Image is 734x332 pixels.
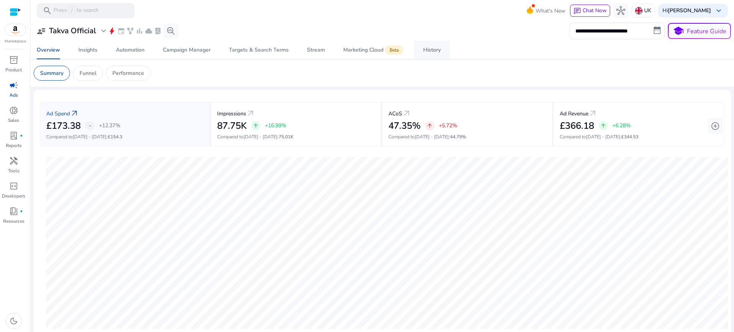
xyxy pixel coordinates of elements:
span: keyboard_arrow_down [714,6,723,15]
div: Marketing Cloud [343,47,405,53]
span: Beta [385,45,403,55]
span: inventory_2 [9,55,18,65]
span: book_4 [9,207,18,216]
span: add_circle [711,121,720,131]
span: chat [573,7,581,15]
div: Insights [78,47,97,53]
a: arrow_outward [70,109,79,118]
h2: 47.35% [388,120,421,131]
h2: 87.75K [217,120,247,131]
span: - [89,121,91,130]
p: Ad Revenue [560,110,588,118]
div: Stream [307,47,325,53]
div: Targets & Search Terms [229,47,289,53]
p: Resources [3,218,24,225]
span: £344.53 [621,134,638,140]
a: arrow_outward [246,109,255,118]
h3: Takva Official [49,26,96,36]
p: +16.99% [265,123,286,128]
span: [DATE] - [DATE] [586,134,620,140]
span: donut_small [9,106,18,115]
span: / [68,6,75,15]
span: user_attributes [37,26,46,36]
b: [PERSON_NAME] [668,7,711,14]
p: UK [644,4,651,17]
p: Hi [663,8,711,13]
span: arrow_upward [253,123,259,129]
img: uk.svg [635,7,643,15]
div: Automation [116,47,145,53]
a: arrow_outward [588,109,598,118]
p: Compared to : [217,133,375,140]
span: arrow_upward [600,123,606,129]
p: Summary [40,69,63,77]
span: fiber_manual_record [20,134,23,137]
span: [DATE] - [DATE] [73,134,107,140]
p: Reports [6,142,22,149]
span: event [117,27,125,35]
img: amazon.svg [5,24,26,36]
button: chatChat Now [570,5,610,17]
span: campaign [9,81,18,90]
span: handyman [9,156,18,165]
span: £154.3 [108,134,122,140]
span: lab_profile [154,27,162,35]
p: Performance [112,69,144,77]
p: Tools [8,167,19,174]
p: Feature Guide [687,27,726,36]
span: cloud [145,27,153,35]
button: schoolFeature Guide [668,23,731,39]
span: hub [616,6,625,15]
p: +12.37% [99,123,120,128]
button: hub [613,3,628,18]
button: search_insights [163,23,179,39]
p: Press to search [54,6,99,15]
span: [DATE] - [DATE] [244,134,278,140]
span: code_blocks [9,181,18,191]
span: Chat Now [583,7,607,14]
a: arrow_outward [402,109,411,118]
h2: £366.18 [560,120,594,131]
h2: £173.38 [46,120,81,131]
p: Compared to : [388,133,546,140]
span: family_history [127,27,134,35]
button: add_circle [708,118,723,134]
p: +6.28% [612,123,631,128]
span: 75.01K [279,134,294,140]
span: 44.79% [450,134,466,140]
span: expand_more [99,26,108,36]
div: History [423,47,441,53]
p: Impressions [217,110,246,118]
p: ACoS [388,110,402,118]
span: fiber_manual_record [20,210,23,213]
span: bolt [108,27,116,35]
span: lab_profile [9,131,18,140]
p: Funnel [80,69,96,77]
p: Marketplace [5,39,26,44]
span: search [43,6,52,15]
div: Campaign Manager [163,47,211,53]
p: Compared to : [46,133,204,140]
span: arrow_upward [427,123,433,129]
p: Ad Spend [46,110,70,118]
span: What's New [536,4,565,18]
span: school [673,26,684,37]
p: Sales [8,117,19,124]
p: Developers [2,193,25,199]
p: Compared to : [560,133,718,140]
p: +5.72% [439,123,457,128]
div: Overview [37,47,60,53]
span: dark_mode [9,316,18,326]
p: Ads [10,92,18,99]
span: bar_chart [136,27,143,35]
span: search_insights [166,26,175,36]
span: [DATE] - [DATE] [415,134,449,140]
p: Product [5,66,22,73]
